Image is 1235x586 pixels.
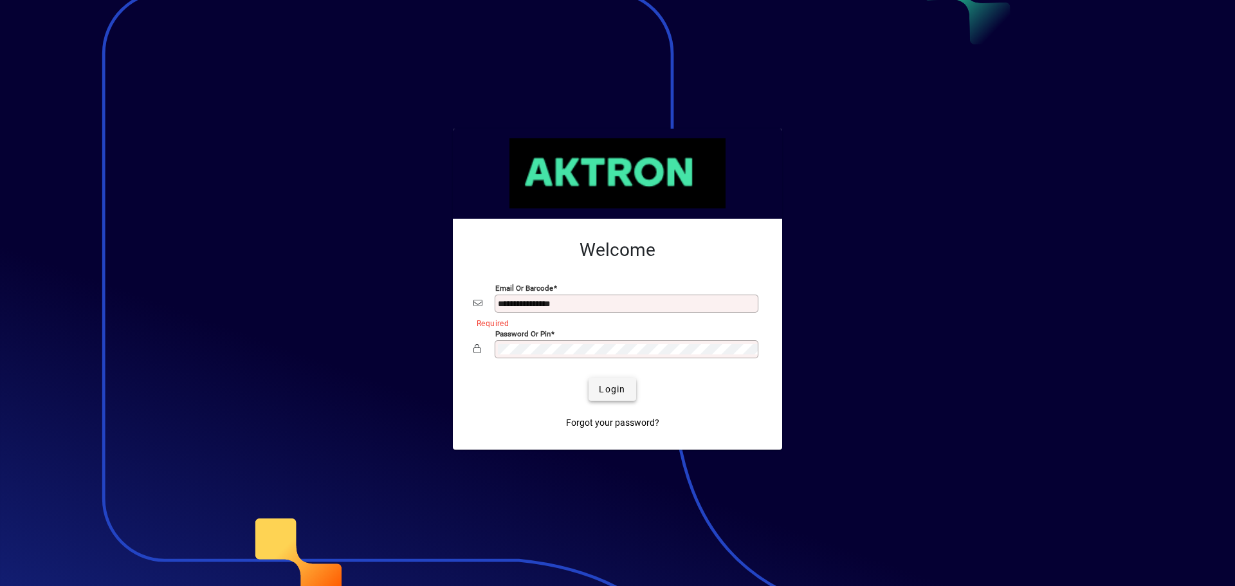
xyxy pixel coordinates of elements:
[495,329,551,338] mat-label: Password or Pin
[599,383,625,396] span: Login
[561,411,664,434] a: Forgot your password?
[473,239,762,261] h2: Welcome
[566,416,659,430] span: Forgot your password?
[477,316,751,329] mat-error: Required
[495,284,553,293] mat-label: Email or Barcode
[589,378,636,401] button: Login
